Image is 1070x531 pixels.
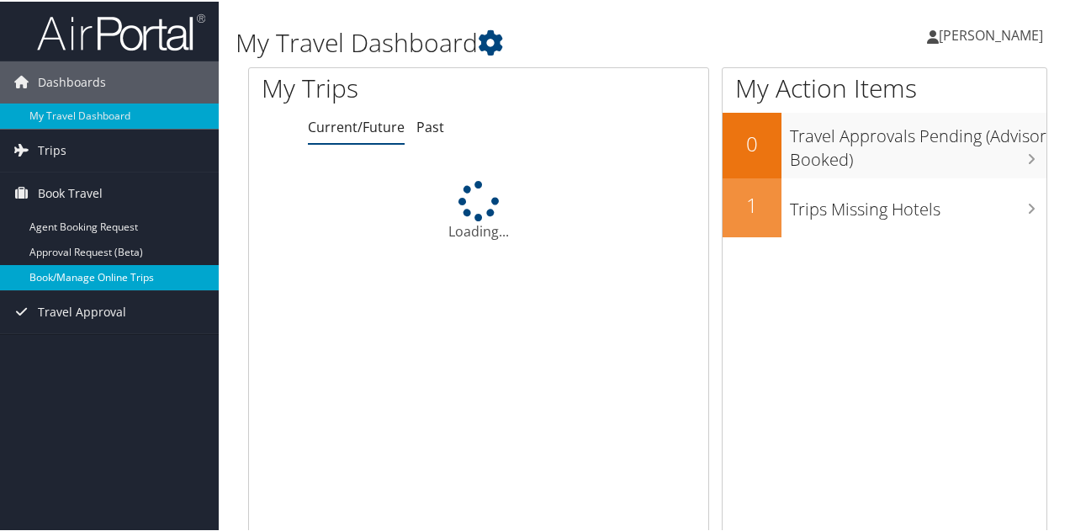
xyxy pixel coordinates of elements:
[308,116,405,135] a: Current/Future
[723,177,1046,236] a: 1Trips Missing Hotels
[249,179,708,240] div: Loading...
[939,24,1043,43] span: [PERSON_NAME]
[723,128,781,157] h2: 0
[38,60,106,102] span: Dashboards
[723,111,1046,176] a: 0Travel Approvals Pending (Advisor Booked)
[262,69,504,104] h1: My Trips
[236,24,785,59] h1: My Travel Dashboard
[416,116,444,135] a: Past
[38,171,103,213] span: Book Travel
[38,289,126,332] span: Travel Approval
[790,188,1046,220] h3: Trips Missing Hotels
[927,8,1060,59] a: [PERSON_NAME]
[790,114,1046,170] h3: Travel Approvals Pending (Advisor Booked)
[38,128,66,170] span: Trips
[723,189,781,218] h2: 1
[723,69,1046,104] h1: My Action Items
[37,11,205,50] img: airportal-logo.png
